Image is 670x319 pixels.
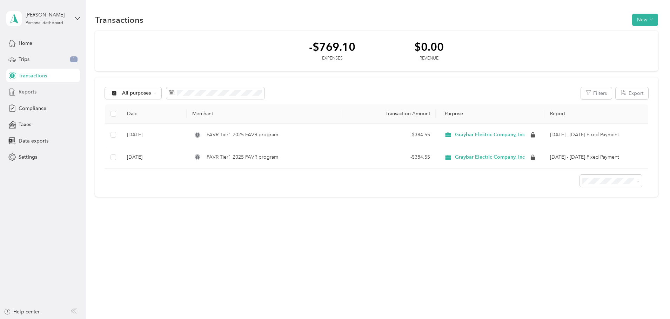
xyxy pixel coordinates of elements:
span: 1 [70,56,78,63]
button: New [632,14,658,26]
div: - $384.55 [348,131,430,139]
td: [DATE] [121,146,187,169]
span: Transactions [19,72,47,79]
span: Graybar Electric Company, Inc [455,132,525,138]
div: Revenue [414,55,444,62]
div: Personal dashboard [26,21,63,25]
span: Trips [19,56,29,63]
span: Reports [19,88,36,96]
td: [DATE] [121,124,187,146]
div: [PERSON_NAME] [26,11,69,19]
span: Graybar Electric Company, Inc [455,154,525,160]
button: Export [616,87,648,99]
span: Purpose [441,111,463,117]
span: Home [19,40,32,47]
h1: Transactions [95,16,143,23]
iframe: Everlance-gr Chat Button Frame [631,280,670,319]
span: FAVR Tier1 2025 FAVR program [207,131,278,139]
div: - $384.55 [348,153,430,161]
button: Help center [4,308,40,315]
div: $0.00 [414,41,444,53]
span: FAVR Tier1 2025 FAVR program [207,153,278,161]
th: Date [121,104,187,124]
div: -$769.10 [309,41,355,53]
span: Data exports [19,137,48,145]
th: Report [544,104,648,124]
td: Sep 1 - 30, 2025 Fixed Payment [544,146,648,169]
th: Merchant [187,104,342,124]
span: Compliance [19,105,46,112]
span: All purposes [122,91,151,96]
span: Taxes [19,121,31,128]
span: Settings [19,153,37,161]
td: Oct 1 - 31, 2025 Fixed Payment [544,124,648,146]
th: Transaction Amount [342,104,436,124]
div: Expenses [309,55,355,62]
button: Filters [581,87,612,99]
